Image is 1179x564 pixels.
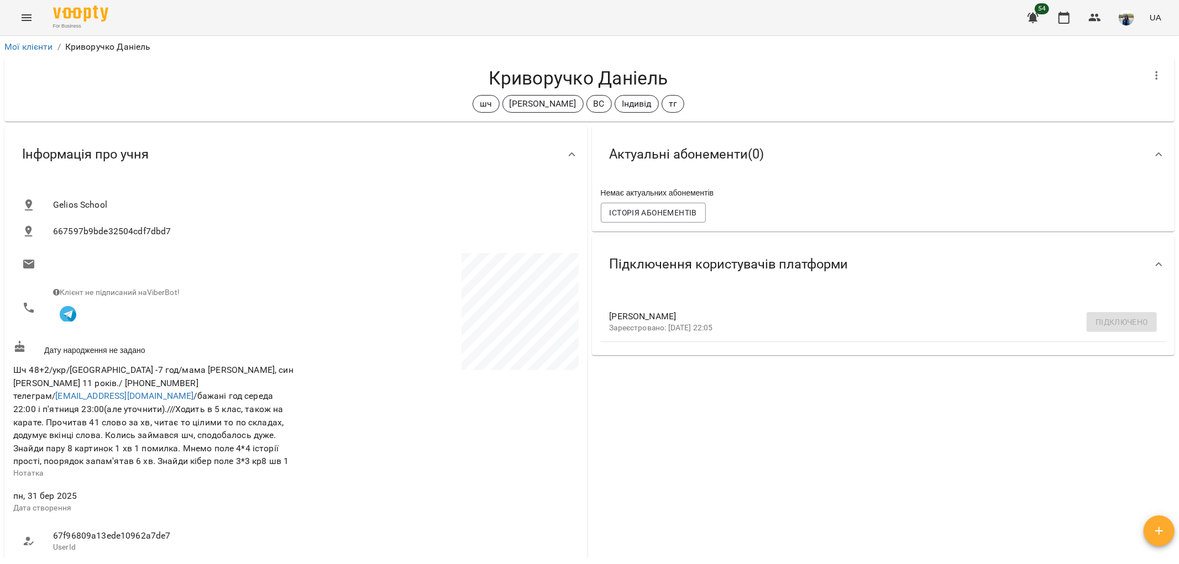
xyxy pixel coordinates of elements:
span: UA [1150,12,1161,23]
img: 79bf113477beb734b35379532aeced2e.jpg [1119,10,1134,25]
p: Індивід [622,97,652,110]
div: тг [662,95,684,113]
p: тг [669,97,677,110]
p: Нотатка [13,468,294,479]
p: [PERSON_NAME] [510,97,577,110]
div: Дату народження не задано [11,338,296,359]
span: 667597b9bde32504cdf7dbd7 [53,225,570,238]
div: Інформація про учня [4,126,588,183]
span: пн, 31 бер 2025 [13,489,294,503]
img: Telegram [60,306,76,323]
span: Gelios School [53,198,570,212]
button: Історія абонементів [601,203,706,223]
span: Шч 48+2/укр/[GEOGRAPHIC_DATA] -7 год/мама [PERSON_NAME], син [PERSON_NAME] 11 років./ [PHONE_NUMB... [13,365,294,466]
span: Підключення користувачів платформи [610,256,848,273]
span: Клієнт не підписаний на ViberBot! [53,288,180,297]
span: [PERSON_NAME] [610,310,1140,323]
div: Немає актуальних абонементів [599,185,1168,201]
span: Актуальні абонементи ( 0 ) [610,146,764,163]
a: [EMAIL_ADDRESS][DOMAIN_NAME] [55,391,193,401]
li: / [57,40,61,54]
div: Індивід [615,95,659,113]
p: Криворучко Даніель [65,40,151,54]
button: UA [1145,7,1166,28]
div: Підключення користувачів платформи [592,236,1175,293]
span: For Business [53,23,108,30]
div: ВС [586,95,612,113]
div: шч [473,95,499,113]
div: Актуальні абонементи(0) [592,126,1175,183]
span: Історія абонементів [610,206,697,219]
p: Зареєстровано: [DATE] 22:05 [610,323,1140,334]
a: Мої клієнти [4,41,53,52]
p: UserId [53,542,285,553]
h4: Криворучко Даніель [13,67,1144,89]
button: Menu [13,4,40,31]
button: Клієнт підписаний на VooptyBot [53,298,83,328]
div: [PERSON_NAME] [502,95,584,113]
span: 67f96809a13ede10962a7de7 [53,529,285,542]
p: ВС [594,97,605,110]
p: Дата створення [13,503,294,514]
span: 54 [1035,3,1049,14]
nav: breadcrumb [4,40,1175,54]
p: шч [480,97,492,110]
span: Інформація про учня [22,146,149,163]
img: Voopty Logo [53,6,108,22]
